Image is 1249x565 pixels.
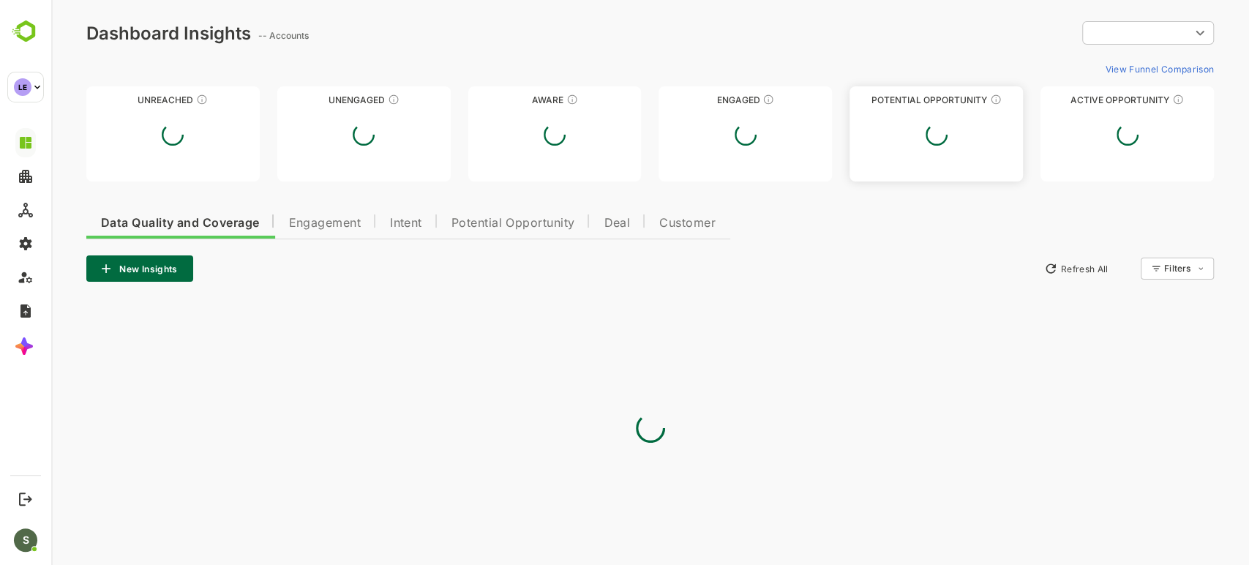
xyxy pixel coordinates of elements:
button: Logout [15,489,35,509]
div: These accounts are warm, further nurturing would qualify them to MQAs [711,94,723,105]
div: Engaged [607,94,781,105]
span: Data Quality and Coverage [50,217,208,229]
div: Unreached [35,94,209,105]
div: Potential Opportunity [798,94,972,105]
div: Filters [1113,263,1139,274]
button: View Funnel Comparison [1048,57,1163,81]
div: Unengaged [226,94,400,105]
img: BambooboxLogoMark.f1c84d78b4c51b1a7b5f700c9845e183.svg [7,18,45,45]
button: Refresh All [986,257,1063,280]
div: These accounts are MQAs and can be passed on to Inside Sales [939,94,950,105]
ag: -- Accounts [207,30,262,41]
div: ​ [1031,20,1163,46]
button: New Insights [35,255,142,282]
div: LE [14,78,31,96]
div: S [14,528,37,552]
span: Engagement [237,217,310,229]
div: Active Opportunity [989,94,1163,105]
div: Aware [417,94,590,105]
span: Deal [552,217,579,229]
div: These accounts have open opportunities which might be at any of the Sales Stages [1121,94,1133,105]
div: These accounts have not been engaged with for a defined time period [145,94,157,105]
span: Potential Opportunity [400,217,524,229]
div: These accounts have not shown enough engagement and need nurturing [337,94,348,105]
span: Intent [339,217,371,229]
div: These accounts have just entered the buying cycle and need further nurturing [515,94,527,105]
span: Customer [608,217,664,229]
div: Filters [1111,255,1163,282]
div: Dashboard Insights [35,23,200,44]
